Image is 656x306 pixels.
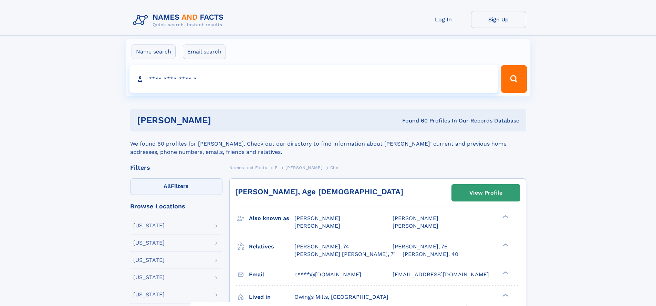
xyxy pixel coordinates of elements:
[130,11,229,30] img: Logo Names and Facts
[129,65,498,93] input: search input
[137,116,307,125] h1: [PERSON_NAME]
[130,131,526,156] div: We found 60 profiles for [PERSON_NAME]. Check out our directory to find information about [PERSON...
[285,165,322,170] span: [PERSON_NAME]
[393,271,489,278] span: [EMAIL_ADDRESS][DOMAIN_NAME]
[249,213,294,224] h3: Also known as
[133,292,165,297] div: [US_STATE]
[164,183,171,189] span: All
[501,270,509,275] div: ❯
[285,163,322,172] a: [PERSON_NAME]
[130,178,222,195] label: Filters
[294,223,340,229] span: [PERSON_NAME]
[183,45,226,59] label: Email search
[501,215,509,219] div: ❯
[275,165,278,170] span: E
[469,185,502,201] div: View Profile
[132,45,176,59] label: Name search
[133,240,165,246] div: [US_STATE]
[393,223,438,229] span: [PERSON_NAME]
[130,165,222,171] div: Filters
[501,65,527,93] button: Search Button
[294,243,349,250] a: [PERSON_NAME], 74
[452,185,520,201] a: View Profile
[249,269,294,280] h3: Email
[501,293,509,297] div: ❯
[403,250,458,258] a: [PERSON_NAME], 40
[133,257,165,263] div: [US_STATE]
[294,215,340,221] span: [PERSON_NAME]
[306,117,519,125] div: Found 60 Profiles In Our Records Database
[330,165,339,170] span: Che
[294,250,396,258] a: [PERSON_NAME] [PERSON_NAME], 71
[294,294,388,300] span: Owings Mills, [GEOGRAPHIC_DATA]
[393,215,438,221] span: [PERSON_NAME]
[130,203,222,209] div: Browse Locations
[275,163,278,172] a: E
[133,275,165,280] div: [US_STATE]
[416,11,471,28] a: Log In
[471,11,526,28] a: Sign Up
[249,241,294,253] h3: Relatives
[229,163,267,172] a: Names and Facts
[235,187,403,196] a: [PERSON_NAME], Age [DEMOGRAPHIC_DATA]
[501,243,509,247] div: ❯
[133,223,165,228] div: [US_STATE]
[249,291,294,303] h3: Lived in
[393,243,448,250] a: [PERSON_NAME], 76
